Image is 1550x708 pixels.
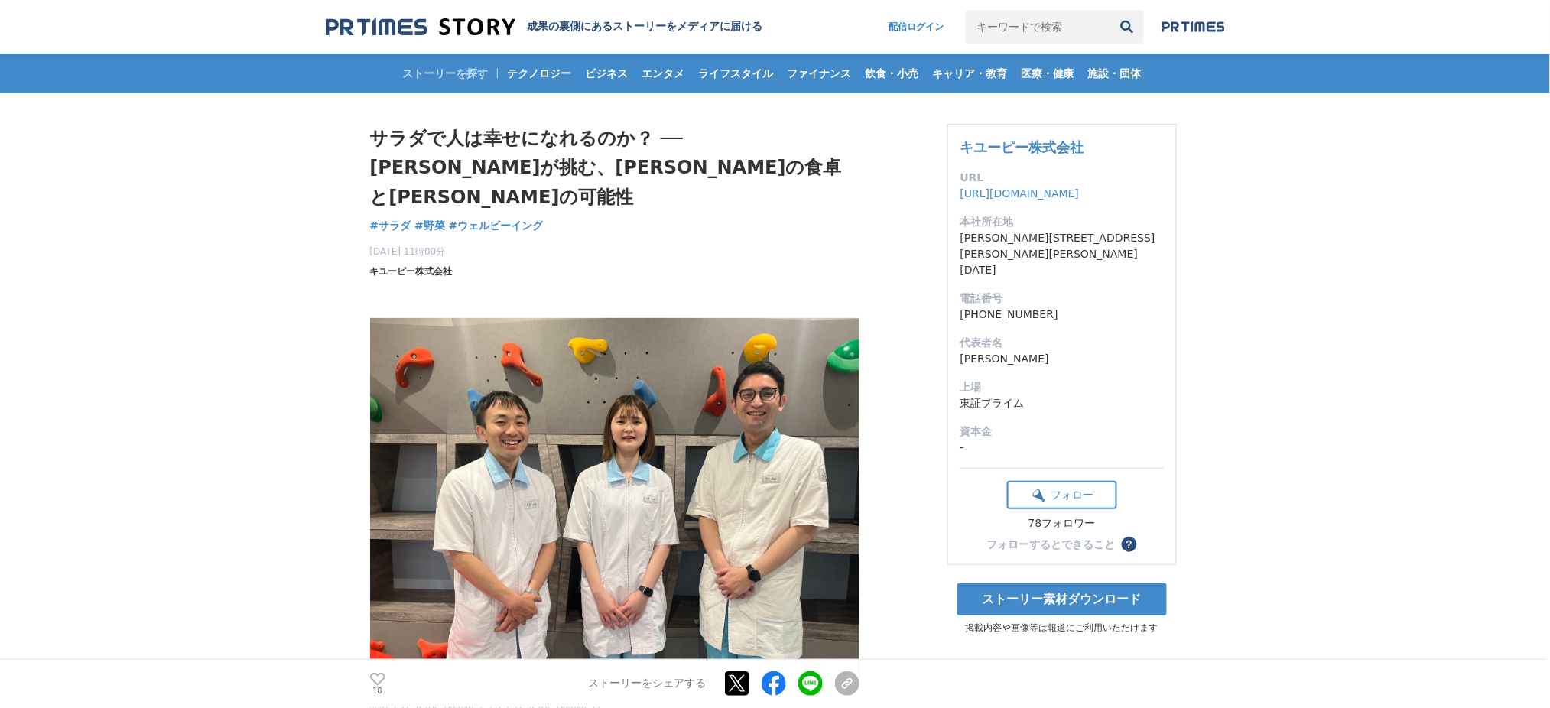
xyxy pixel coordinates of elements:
a: キャリア・教育 [926,54,1013,93]
a: #ウェルビーイング [449,218,544,234]
dt: URL [960,170,1164,186]
span: キャリア・教育 [926,67,1013,80]
dd: [PHONE_NUMBER] [960,307,1164,323]
a: 医療・健康 [1015,54,1080,93]
span: #野菜 [414,219,445,232]
a: キユーピー株式会社 [960,139,1084,155]
a: ビジネス [579,54,634,93]
span: [DATE] 11時00分 [370,245,453,258]
img: thumbnail_04ac54d0-6d23-11f0-aa23-a1d248b80383.JPG [370,318,859,685]
h1: サラダで人は幸せになれるのか？ ── [PERSON_NAME]が挑む、[PERSON_NAME]の食卓と[PERSON_NAME]の可能性 [370,124,859,212]
input: キーワードで検索 [966,10,1110,44]
span: 医療・健康 [1015,67,1080,80]
a: ストーリー素材ダウンロード [957,583,1167,615]
dt: 本社所在地 [960,214,1164,230]
button: ？ [1122,537,1137,552]
span: #ウェルビーイング [449,219,544,232]
img: prtimes [1162,21,1225,33]
span: テクノロジー [501,67,577,80]
span: ビジネス [579,67,634,80]
span: ファイナンス [781,67,857,80]
dd: [PERSON_NAME] [960,351,1164,367]
span: ？ [1124,539,1135,550]
p: 18 [370,687,385,695]
dt: 電話番号 [960,291,1164,307]
span: #サラダ [370,219,411,232]
div: フォローするとできること [987,539,1116,550]
a: [URL][DOMAIN_NAME] [960,187,1080,200]
a: ファイナンス [781,54,857,93]
p: 掲載内容や画像等は報道にご利用いただけます [947,622,1177,635]
dt: 資本金 [960,424,1164,440]
p: ストーリーをシェアする [589,677,707,691]
button: フォロー [1007,481,1117,509]
a: 成果の裏側にあるストーリーをメディアに届ける 成果の裏側にあるストーリーをメディアに届ける [326,17,763,37]
h2: 成果の裏側にあるストーリーをメディアに届ける [528,20,763,34]
div: 78フォロワー [1007,517,1117,531]
img: 成果の裏側にあるストーリーをメディアに届ける [326,17,515,37]
a: 施設・団体 [1082,54,1148,93]
dd: 東証プライム [960,395,1164,411]
dt: 上場 [960,379,1164,395]
a: キユーピー株式会社 [370,265,453,278]
dd: [PERSON_NAME][STREET_ADDRESS][PERSON_NAME][PERSON_NAME][DATE] [960,230,1164,278]
span: エンタメ [635,67,691,80]
dd: - [960,440,1164,456]
span: 飲食・小売 [859,67,924,80]
button: 検索 [1110,10,1144,44]
a: #野菜 [414,218,445,234]
span: 施設・団体 [1082,67,1148,80]
a: #サラダ [370,218,411,234]
a: 飲食・小売 [859,54,924,93]
a: エンタメ [635,54,691,93]
a: テクノロジー [501,54,577,93]
a: ライフスタイル [692,54,779,93]
span: ライフスタイル [692,67,779,80]
dt: 代表者名 [960,335,1164,351]
a: 配信ログイン [874,10,960,44]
